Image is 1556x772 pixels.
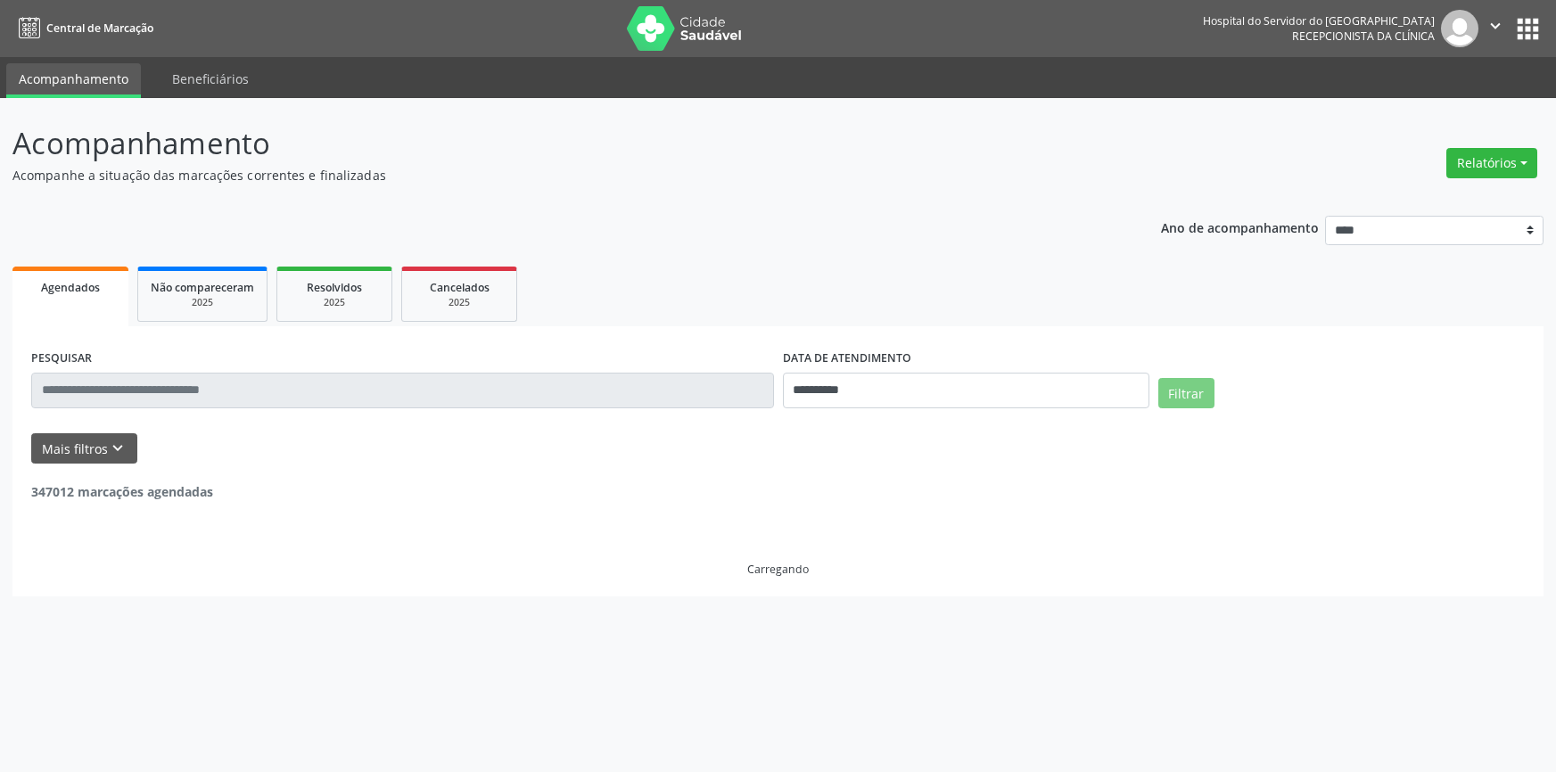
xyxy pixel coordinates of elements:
[46,21,153,36] span: Central de Marcação
[1486,16,1505,36] i: 
[151,296,254,309] div: 2025
[747,562,809,577] div: Carregando
[1161,216,1319,238] p: Ano de acompanhamento
[12,166,1084,185] p: Acompanhe a situação das marcações correntes e finalizadas
[12,121,1084,166] p: Acompanhamento
[1158,378,1214,408] button: Filtrar
[1446,148,1537,178] button: Relatórios
[31,483,213,500] strong: 347012 marcações agendadas
[160,63,261,94] a: Beneficiários
[415,296,504,309] div: 2025
[6,63,141,98] a: Acompanhamento
[783,345,911,373] label: DATA DE ATENDIMENTO
[31,345,92,373] label: PESQUISAR
[31,433,137,464] button: Mais filtroskeyboard_arrow_down
[307,280,362,295] span: Resolvidos
[108,439,128,458] i: keyboard_arrow_down
[1441,10,1478,47] img: img
[1512,13,1544,45] button: apps
[41,280,100,295] span: Agendados
[1478,10,1512,47] button: 
[151,280,254,295] span: Não compareceram
[1203,13,1435,29] div: Hospital do Servidor do [GEOGRAPHIC_DATA]
[1292,29,1435,44] span: Recepcionista da clínica
[290,296,379,309] div: 2025
[12,13,153,43] a: Central de Marcação
[430,280,490,295] span: Cancelados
